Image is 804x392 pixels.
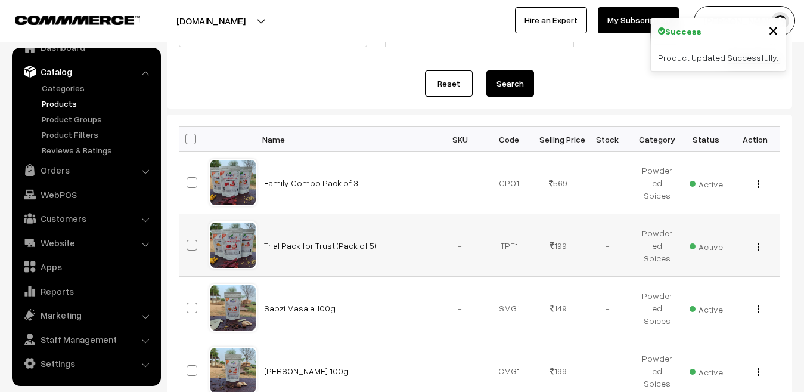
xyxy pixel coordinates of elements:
[632,152,682,214] td: Powdered Spices
[690,363,723,378] span: Active
[264,240,377,251] a: Trial Pack for Trust (Pack of 5)
[425,70,473,97] a: Reset
[758,243,759,251] img: Menu
[135,6,287,36] button: [DOMAIN_NAME]
[690,237,723,253] span: Active
[15,232,157,254] a: Website
[598,7,679,33] a: My Subscription
[485,152,534,214] td: CPO1
[39,113,157,125] a: Product Groups
[39,128,157,141] a: Product Filters
[15,16,140,24] img: COMMMERCE
[15,256,157,277] a: Apps
[690,175,723,190] span: Active
[694,6,795,36] button: [PERSON_NAME]
[264,366,349,376] a: [PERSON_NAME] 100g
[15,280,157,302] a: Reports
[731,127,780,152] th: Action
[768,18,778,41] span: ×
[534,214,583,277] td: 199
[690,300,723,316] span: Active
[15,159,157,181] a: Orders
[15,184,157,205] a: WebPOS
[632,277,682,339] td: Powdered Spices
[257,127,436,152] th: Name
[758,368,759,376] img: Menu
[758,305,759,313] img: Menu
[534,277,583,339] td: 149
[15,353,157,374] a: Settings
[485,127,534,152] th: Code
[758,180,759,188] img: Menu
[15,12,119,26] a: COMMMERCE
[651,44,786,71] div: Product Updated Successfully.
[632,214,682,277] td: Powdered Spices
[486,70,534,97] button: Search
[15,304,157,326] a: Marketing
[583,152,632,214] td: -
[665,25,701,38] strong: Success
[264,178,358,188] a: Family Combo Pack of 3
[583,214,632,277] td: -
[485,214,534,277] td: TPF1
[436,152,485,214] td: -
[583,277,632,339] td: -
[436,127,485,152] th: SKU
[264,303,336,313] a: Sabzi Masala 100g
[583,127,632,152] th: Stock
[15,329,157,350] a: Staff Management
[15,208,157,229] a: Customers
[15,61,157,82] a: Catalog
[681,127,731,152] th: Status
[39,144,157,156] a: Reviews & Ratings
[768,21,778,39] button: Close
[515,7,587,33] a: Hire an Expert
[485,277,534,339] td: SMG1
[534,127,583,152] th: Selling Price
[436,277,485,339] td: -
[436,214,485,277] td: -
[39,97,157,110] a: Products
[632,127,682,152] th: Category
[534,152,583,214] td: 569
[771,12,789,30] img: user
[39,82,157,94] a: Categories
